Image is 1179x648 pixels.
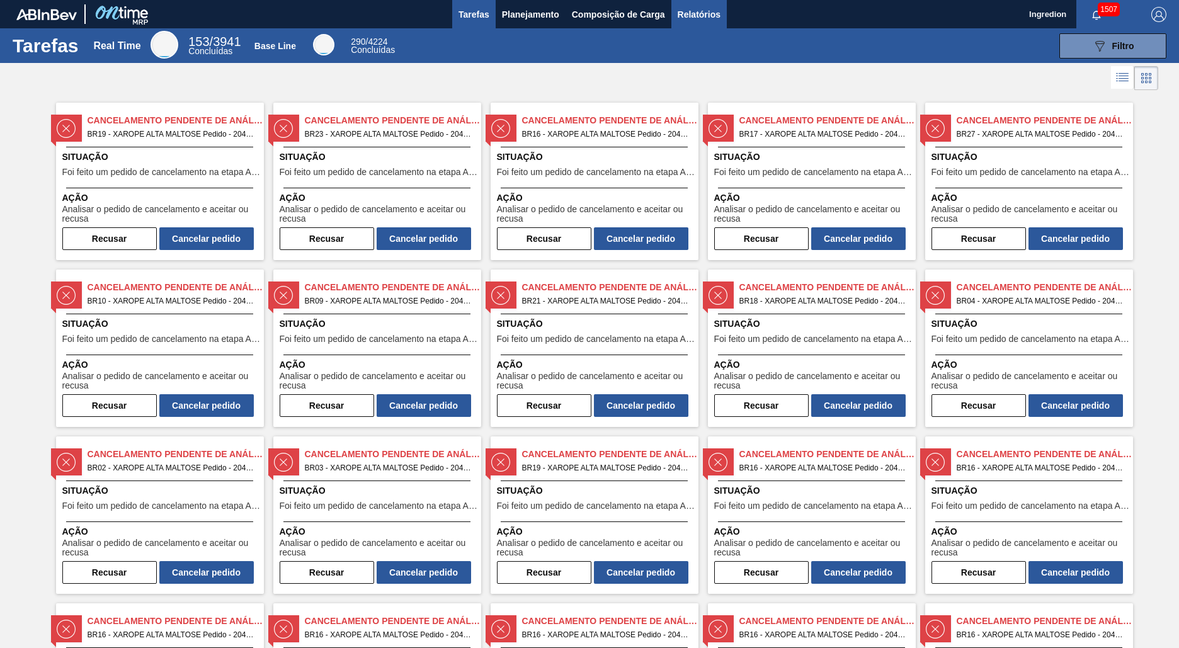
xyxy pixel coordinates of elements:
button: Recusar [714,394,809,417]
span: BR16 - XAROPE ALTA MALTOSE Pedido - 2041267 [305,628,471,642]
span: Analisar o pedido de cancelamento e aceitar ou recusa [280,372,478,391]
span: Relatórios [678,7,720,22]
span: Foi feito um pedido de cancelamento na etapa Aguardando Faturamento [62,501,261,511]
span: Analisar o pedido de cancelamento e aceitar ou recusa [280,205,478,224]
span: BR16 - XAROPE ALTA MALTOSE Pedido - 2041200 [739,461,906,475]
button: Cancelar pedido [159,561,254,584]
span: BR16 - XAROPE ALTA MALTOSE Pedido - 2041201 [522,127,688,141]
span: BR03 - XAROPE ALTA MALTOSE Pedido - 2041221 [305,461,471,475]
span: Foi feito um pedido de cancelamento na etapa Aguardando Faturamento [280,334,478,344]
div: Base Line [254,41,296,51]
span: 1507 [1098,3,1120,16]
span: BR16 - XAROPE ALTA MALTOSE Pedido - 2041268 [88,628,254,642]
span: Concluídas [188,46,232,56]
span: Ação [497,358,695,372]
span: Ação [280,525,478,538]
span: Cancelamento Pendente de Análise [88,448,264,461]
span: Cancelamento Pendente de Análise [305,281,481,294]
span: Ação [280,358,478,372]
span: Analisar o pedido de cancelamento e aceitar ou recusa [931,538,1130,558]
button: Recusar [280,561,374,584]
button: Recusar [62,227,157,250]
button: Cancelar pedido [1028,561,1123,584]
div: Completar tarefa: 30285059 [714,559,906,584]
div: Real Time [93,40,140,52]
span: Cancelamento Pendente de Análise [739,448,916,461]
span: Cancelamento Pendente de Análise [739,281,916,294]
span: Ação [497,525,695,538]
span: BR04 - XAROPE ALTA MALTOSE Pedido - 2041215 [957,294,1123,308]
button: Recusar [497,394,591,417]
span: Foi feito um pedido de cancelamento na etapa Aguardando Faturamento [280,501,478,511]
button: Cancelar pedido [594,561,688,584]
span: Foi feito um pedido de cancelamento na etapa Aguardando Faturamento [931,501,1130,511]
span: BR16 - XAROPE ALTA MALTOSE Pedido - 2041266 [522,628,688,642]
span: Analisar o pedido de cancelamento e aceitar ou recusa [497,538,695,558]
span: Filtro [1112,41,1134,51]
div: Completar tarefa: 30285042 [497,392,688,417]
span: Ação [62,525,261,538]
span: BR16 - XAROPE ALTA MALTOSE Pedido - 2041199 [957,461,1123,475]
span: / 3941 [188,35,241,48]
button: Cancelar pedido [811,561,906,584]
span: Ação [62,358,261,372]
span: BR18 - XAROPE ALTA MALTOSE Pedido - 2041269 [739,294,906,308]
div: Completar tarefa: 30285037 [714,225,906,250]
span: Cancelamento Pendente de Análise [957,281,1133,294]
span: Cancelamento Pendente de Análise [739,615,916,628]
span: Situação [280,317,478,331]
div: Completar tarefa: 30285058 [497,559,688,584]
span: Situação [714,151,913,164]
button: Recusar [497,227,591,250]
div: Completar tarefa: 30285060 [931,559,1123,584]
img: status [926,286,945,305]
button: Recusar [62,561,157,584]
h1: Tarefas [13,38,79,53]
button: Cancelar pedido [1028,394,1123,417]
span: Cancelamento Pendente de Análise [522,114,698,127]
span: / 4224 [351,37,387,47]
span: Ação [931,358,1130,372]
img: status [926,453,945,472]
span: Composição de Carga [572,7,665,22]
button: Recusar [62,394,157,417]
span: 153 [188,35,209,48]
div: Completar tarefa: 30285040 [280,392,471,417]
div: Completar tarefa: 30285036 [497,225,688,250]
img: status [709,286,727,305]
span: Analisar o pedido de cancelamento e aceitar ou recusa [931,372,1130,391]
span: Ação [280,191,478,205]
span: Situação [714,317,913,331]
span: Ação [931,525,1130,538]
span: Analisar o pedido de cancelamento e aceitar ou recusa [62,205,261,224]
span: Situação [62,484,261,497]
span: Situação [497,317,695,331]
div: Completar tarefa: 30285048 [280,559,471,584]
button: Cancelar pedido [594,394,688,417]
div: Completar tarefa: 30285039 [62,392,254,417]
div: Base Line [351,38,395,54]
span: Ação [931,191,1130,205]
button: Cancelar pedido [594,227,688,250]
button: Recusar [497,561,591,584]
button: Recusar [714,227,809,250]
span: Situação [714,484,913,497]
span: Analisar o pedido de cancelamento e aceitar ou recusa [931,205,1130,224]
span: Cancelamento Pendente de Análise [522,448,698,461]
button: Cancelar pedido [811,394,906,417]
span: Foi feito um pedido de cancelamento na etapa Aguardando Faturamento [497,334,695,344]
button: Cancelar pedido [377,394,471,417]
img: status [57,286,76,305]
img: status [57,620,76,639]
img: status [709,453,727,472]
span: Cancelamento Pendente de Análise [88,281,264,294]
img: status [709,119,727,138]
img: status [491,620,510,639]
span: Cancelamento Pendente de Análise [957,114,1133,127]
span: BR16 - XAROPE ALTA MALTOSE Pedido - 2041264 [957,628,1123,642]
div: Completar tarefa: 30285045 [62,559,254,584]
button: Recusar [931,394,1026,417]
span: Cancelamento Pendente de Análise [522,615,698,628]
div: Real Time [188,37,241,55]
span: Situação [280,151,478,164]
